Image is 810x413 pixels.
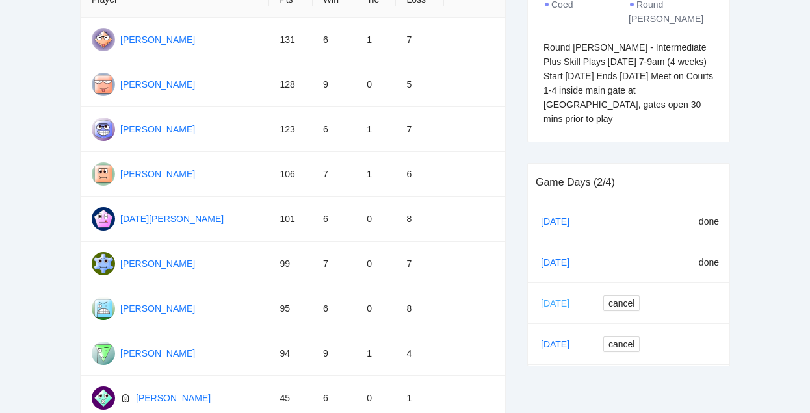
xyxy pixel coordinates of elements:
[538,334,582,354] a: [DATE]
[269,242,312,286] td: 99
[120,124,195,134] a: [PERSON_NAME]
[269,18,312,62] td: 131
[608,337,634,351] span: cancel
[120,34,195,45] a: [PERSON_NAME]
[538,212,582,231] a: [DATE]
[356,152,396,197] td: 1
[120,169,195,179] a: [PERSON_NAME]
[356,62,396,107] td: 0
[313,242,356,286] td: 7
[396,18,444,62] td: 7
[313,286,356,331] td: 6
[608,296,634,310] span: cancel
[396,107,444,152] td: 7
[538,253,582,272] a: [DATE]
[120,303,195,314] a: [PERSON_NAME]
[313,107,356,152] td: 6
[269,152,312,197] td: 106
[396,152,444,197] td: 6
[396,62,444,107] td: 5
[92,207,115,231] img: Gravatar for noel landrito@gmail.com
[120,258,195,269] a: [PERSON_NAME]
[269,62,312,107] td: 128
[396,242,444,286] td: 7
[92,297,115,320] img: Gravatar for mike wetzel@gmail.com
[313,197,356,242] td: 6
[356,286,396,331] td: 0
[356,197,396,242] td: 0
[313,18,356,62] td: 6
[396,286,444,331] td: 8
[396,197,444,242] td: 8
[356,242,396,286] td: 0
[603,295,640,311] button: cancel
[396,331,444,376] td: 4
[651,201,729,242] td: done
[538,294,582,313] a: [DATE]
[543,40,714,126] div: Round [PERSON_NAME] - Intermediate Plus Skill Plays [DATE] 7-9am (4 weeks) Start [DATE] Ends [DAT...
[269,331,312,376] td: 94
[536,164,722,201] div: Game Days (2/4)
[356,18,396,62] td: 1
[356,331,396,376] td: 1
[92,342,115,365] img: Gravatar for juvie lynne ines@gmail.com
[313,62,356,107] td: 9
[120,79,195,90] a: [PERSON_NAME]
[120,348,195,358] a: [PERSON_NAME]
[313,331,356,376] td: 9
[92,252,115,275] img: Gravatar for rose wetzel@gmail.com
[356,107,396,152] td: 1
[651,242,729,283] td: done
[269,107,312,152] td: 123
[92,386,115,410] img: Gravatar for liza @gmail.com
[120,214,224,224] a: [DATE][PERSON_NAME]
[92,28,115,51] img: Gravatar for mike sosa@gmail.com
[136,393,211,403] a: [PERSON_NAME]
[313,152,356,197] td: 7
[269,197,312,242] td: 101
[603,336,640,352] button: cancel
[92,162,115,186] img: Gravatar for eugene kang@gmail.com
[269,286,312,331] td: 95
[92,73,115,96] img: Gravatar for ed thierry@gmail.com
[92,118,115,141] img: Gravatar for robert baker@gmail.com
